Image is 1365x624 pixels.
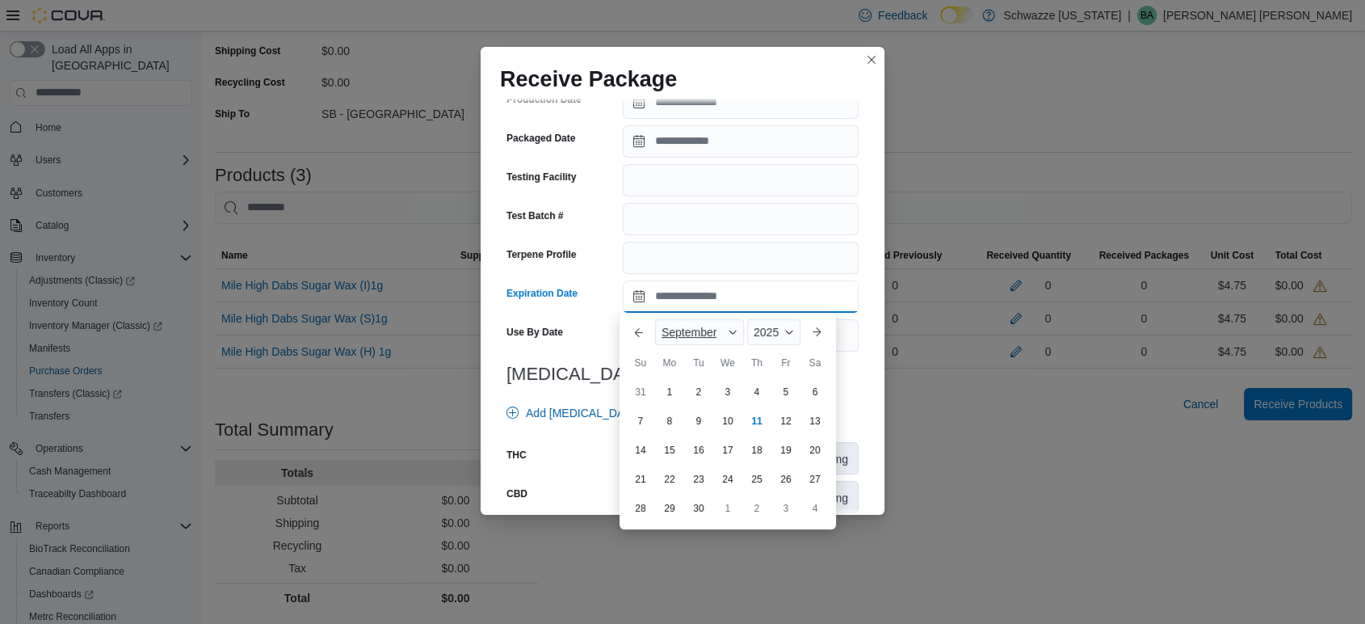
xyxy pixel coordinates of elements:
label: Use By Date [506,326,563,339]
div: day-31 [628,379,653,405]
div: day-1 [715,495,741,521]
div: day-7 [628,408,653,434]
div: Button. Open the month selector. September is currently selected. [655,319,744,345]
div: day-20 [802,437,828,463]
div: day-27 [802,466,828,492]
div: Su [628,350,653,376]
div: Sa [802,350,828,376]
div: Button. Open the year selector. 2025 is currently selected. [747,319,800,345]
label: Production Date [506,93,582,106]
div: day-23 [686,466,712,492]
div: day-3 [715,379,741,405]
div: day-25 [744,466,770,492]
div: Fr [773,350,799,376]
div: September, 2025 [626,377,829,523]
div: day-16 [686,437,712,463]
div: day-2 [744,495,770,521]
div: day-29 [657,495,682,521]
div: day-17 [715,437,741,463]
div: day-5 [773,379,799,405]
div: day-26 [773,466,799,492]
div: day-14 [628,437,653,463]
button: Add [MEDICAL_DATA] [500,397,647,429]
div: day-4 [744,379,770,405]
div: Th [744,350,770,376]
div: day-12 [773,408,799,434]
div: day-1 [657,379,682,405]
h1: Receive Package [500,66,677,92]
div: We [715,350,741,376]
div: day-10 [715,408,741,434]
div: day-9 [686,408,712,434]
label: CBD [506,487,527,500]
div: day-21 [628,466,653,492]
div: mg [823,482,858,512]
label: Testing Facility [506,171,576,183]
div: day-15 [657,437,682,463]
div: day-19 [773,437,799,463]
div: mg [823,443,858,474]
label: Terpene Profile [506,248,576,261]
div: day-28 [628,495,653,521]
div: day-24 [715,466,741,492]
span: September [661,326,716,339]
div: day-13 [802,408,828,434]
div: day-4 [802,495,828,521]
label: Test Batch # [506,209,563,222]
div: day-3 [773,495,799,521]
span: Add [MEDICAL_DATA] [526,405,640,421]
div: day-11 [744,408,770,434]
input: Press the down key to open a popover containing a calendar. [623,86,859,119]
label: Expiration Date [506,287,577,300]
div: day-6 [802,379,828,405]
label: Packaged Date [506,132,575,145]
div: day-8 [657,408,682,434]
button: Next month [804,319,829,345]
label: THC [506,449,527,462]
h3: [MEDICAL_DATA] [506,365,859,384]
div: day-22 [657,466,682,492]
div: day-30 [686,495,712,521]
input: Press the down key to enter a popover containing a calendar. Press the escape key to close the po... [623,280,859,313]
div: Mo [657,350,682,376]
input: Press the down key to open a popover containing a calendar. [623,125,859,158]
div: Tu [686,350,712,376]
button: Previous Month [626,319,652,345]
div: day-2 [686,379,712,405]
div: day-18 [744,437,770,463]
button: Closes this modal window [862,50,881,70]
span: 2025 [754,326,779,339]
